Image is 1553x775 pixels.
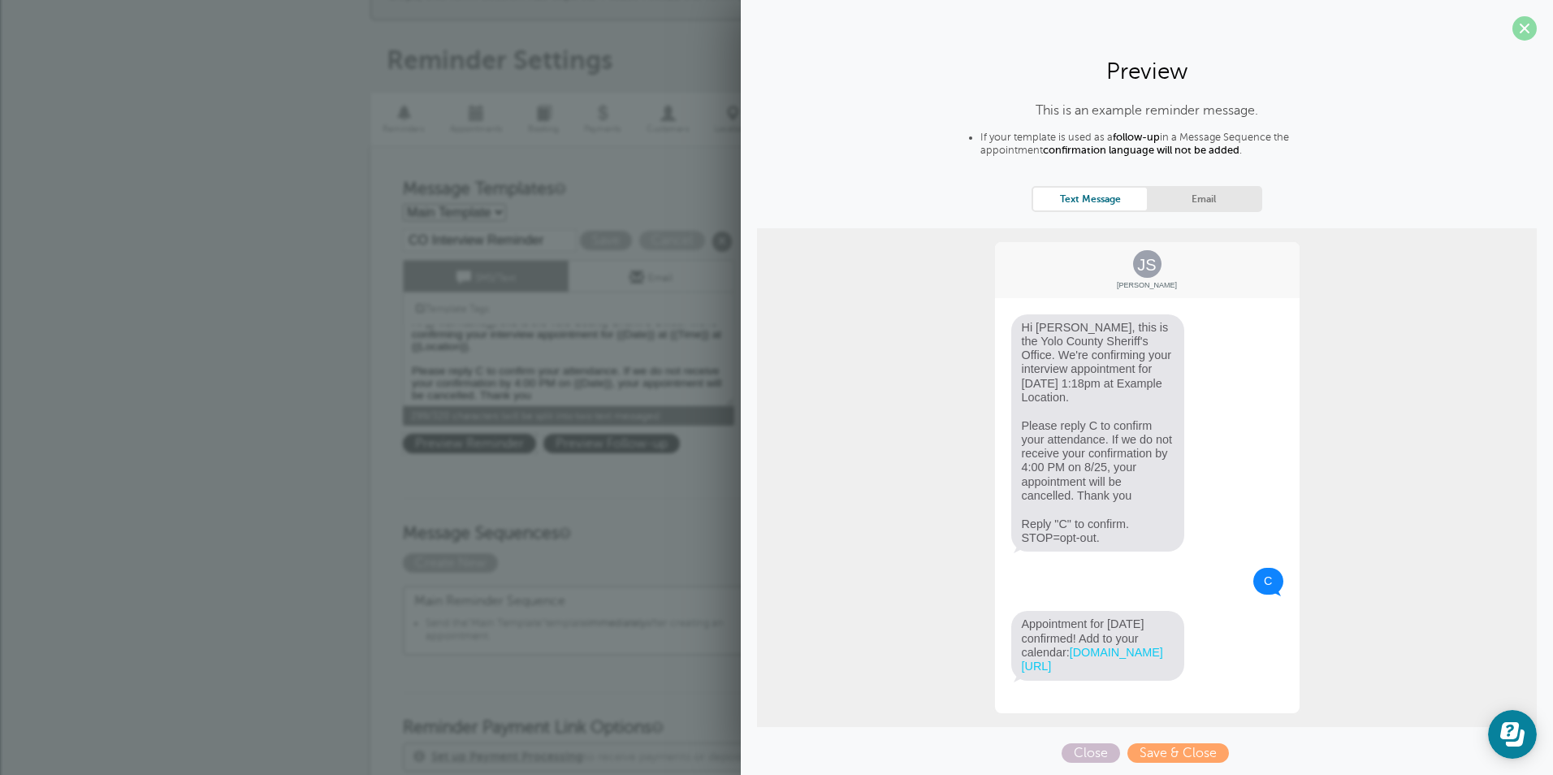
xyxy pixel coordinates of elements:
[580,231,632,250] span: Save
[403,436,543,451] a: Preview Reminder
[524,124,564,134] span: Booking
[1253,568,1283,595] span: C
[1127,743,1229,763] span: Save & Close
[403,586,779,656] a: Main Reminder Sequence Send the"Main Template"templateimmediatelyafter creating an appointment.
[426,617,768,647] li: Send the template after creating an appointment.
[403,229,577,252] input: Template Name
[1488,710,1537,759] iframe: Resource center
[559,528,569,539] a: Message Sequences allow you to setup multiple reminder schedules that can use different Message T...
[639,233,712,248] a: Cancel
[1033,188,1147,210] a: Text Message
[1011,314,1185,552] span: Hi [PERSON_NAME], this is the Yolo County Sheriff's Office. We're confirming your interview appoi...
[1062,743,1120,763] span: Close
[1062,746,1127,760] a: Close
[403,406,734,426] span: 299/320 characters (will be split into two text messages)
[446,124,508,134] span: Appointments
[587,617,646,629] span: immediately
[543,436,684,451] a: Preview Follow-up
[516,93,572,147] a: Booking
[387,45,1183,76] h1: Reminder Settings
[403,434,536,453] span: Preview Reminder
[403,325,734,406] textarea: Hi {{First Name}}, this is the Yolo County Sheriff's Office. We're confirming your interview appo...
[403,180,1150,200] h3: Message Templates
[1113,132,1160,143] strong: follow-up
[702,93,763,147] a: Locations
[554,184,564,194] a: This is the wording for your reminder and follow-up messages. You can create multiple templates i...
[571,93,634,147] a: Payments
[651,722,661,733] a: These settings apply to all templates. Automatically add a payment link to your reminders if an a...
[370,93,438,147] a: Reminders
[580,233,639,248] a: Save
[1147,188,1261,210] a: Email
[710,124,755,134] span: Locations
[1011,611,1185,680] span: Appointment for [DATE] confirmed! Add to your calendar:
[995,281,1300,290] span: [PERSON_NAME]
[579,124,625,134] span: Payments
[438,93,516,147] a: Appointments
[1133,250,1162,278] span: JS
[404,261,569,292] a: SMS/Text
[980,132,1346,162] li: If your template is used as a in a Message Sequence the appointment .
[403,553,498,573] span: Create New
[1022,646,1163,673] a: [DOMAIN_NAME][URL]
[431,750,583,763] a: Set up Payment Processing
[379,124,430,134] span: Reminders
[1043,145,1239,156] strong: confirmation language will not be added
[414,594,768,609] span: Main Reminder Sequence
[403,498,1150,544] h3: Message Sequences
[403,692,1150,738] h3: Reminder Payment Link Options
[468,617,545,629] span: "Main Template"
[639,231,705,250] span: Cancel
[757,57,1537,85] h2: Preview
[1127,746,1233,760] a: Save & Close
[543,434,680,453] span: Preview Follow-up
[569,261,733,292] a: Email
[634,93,702,147] a: Customers
[431,750,755,764] span: to receive payments or deposits!
[403,556,502,570] a: Create New
[642,124,694,134] span: Customers
[948,103,1346,119] p: This is an example reminder message.
[404,292,501,324] a: Template Tags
